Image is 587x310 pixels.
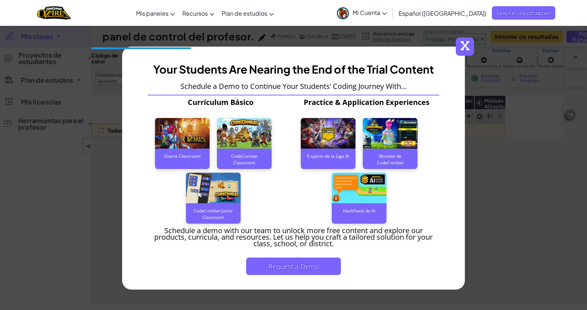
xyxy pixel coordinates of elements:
[180,83,407,90] p: Schedule a Demo to Continue Your Students’ Coding Journey With...
[179,3,218,23] a: Recursos
[246,258,341,275] button: Request a Demo
[132,3,179,23] a: Mis paneles
[333,1,390,24] a: Mi Cuenta
[148,227,439,247] p: Schedule a demo with our team to unlock more free content and explore our products, curricula, ​a...
[456,38,474,56] span: x
[218,3,277,23] a: Plan de estudios
[222,9,267,17] font: Plan de estudios
[395,3,490,23] a: Español ([GEOGRAPHIC_DATA])
[363,149,417,163] div: Mundos de CodeCombat
[337,7,349,19] img: avatar
[353,9,380,16] font: Mi Cuenta
[492,6,555,20] a: Solicitar una cotización
[293,99,439,106] p: Practice & Application Experiences
[136,9,168,17] font: Mis paneles
[155,118,210,149] img: Ozaria
[182,9,208,17] font: Recursos
[332,173,386,204] img: AI Hackstack
[363,118,417,149] img: CodeCombat World
[217,149,272,163] div: CodeCombat Classroom
[217,118,272,149] img: CodeCombat
[153,61,434,78] h3: Your Students Are Nearing the End of the Trial Content
[155,149,210,163] div: Ozaria Classroom
[399,9,486,17] font: Español ([GEOGRAPHIC_DATA])
[186,203,241,218] div: CodeCombat Junior Classroom
[301,149,355,163] div: E-sports de la Liga IA
[37,5,71,20] a: Logotipo de Ozaria de CodeCombat
[148,99,293,106] p: Currículum Básico
[37,5,71,20] img: Hogar
[496,9,551,16] font: Solicitar una cotización
[186,173,241,204] img: CodeCombat Junior
[332,203,386,218] div: HackStack de IA
[301,118,355,149] img: AI League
